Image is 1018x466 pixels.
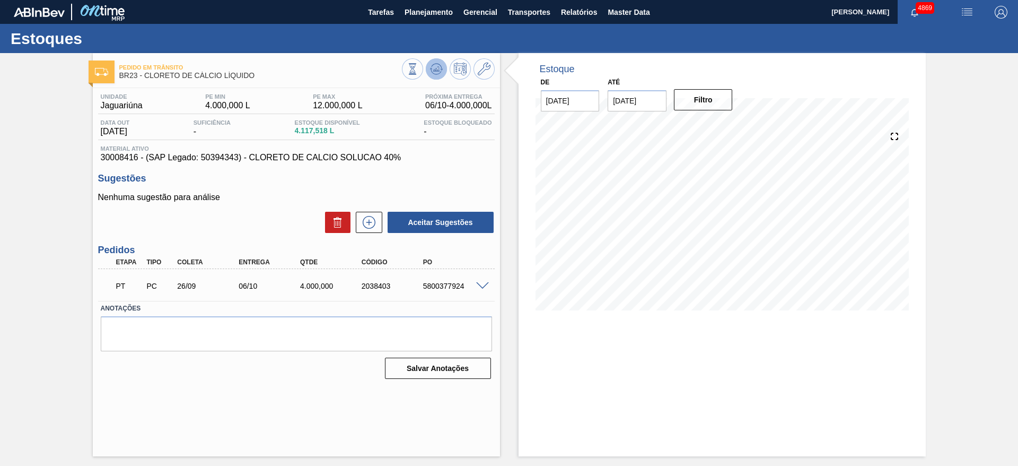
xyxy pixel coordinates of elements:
[421,119,494,136] div: -
[425,93,492,100] span: Próxima Entrega
[14,7,65,17] img: TNhmsLtSVTkK8tSr43FrP2fwEKptu5GPRR3wAAAABJRU5ErkJggg==
[116,282,143,290] p: PT
[144,282,175,290] div: Pedido de Compra
[101,145,492,152] span: Material ativo
[236,258,305,266] div: Entrega
[608,6,650,19] span: Master Data
[368,6,394,19] span: Tarefas
[101,153,492,162] span: 30008416 - (SAP Legado: 50394343) - CLORETO DE CALCIO SOLUCAO 40%
[608,90,666,111] input: dd/mm/yyyy
[359,258,428,266] div: Código
[191,119,233,136] div: -
[98,193,495,202] p: Nenhuma sugestão para análise
[313,101,362,110] span: 12.000,000 L
[561,6,597,19] span: Relatórios
[320,212,350,233] div: Excluir Sugestões
[508,6,550,19] span: Transportes
[382,211,495,234] div: Aceitar Sugestões
[313,93,362,100] span: PE MAX
[388,212,494,233] button: Aceitar Sugestões
[101,127,130,136] span: [DATE]
[119,72,402,80] span: BR23 - CLORETO DE CÁLCIO LÍQUIDO
[402,58,423,80] button: Visão Geral dos Estoques
[297,258,366,266] div: Qtde
[98,245,495,256] h3: Pedidos
[295,127,360,135] span: 4.117,518 L
[898,5,932,20] button: Notificações
[113,274,145,298] div: Pedido em Trânsito
[95,68,108,76] img: Ícone
[995,6,1007,19] img: Logout
[101,119,130,126] span: Data out
[194,119,231,126] span: Suficiência
[101,93,143,100] span: Unidade
[297,282,366,290] div: 4.000,000
[205,93,250,100] span: PE MIN
[405,6,453,19] span: Planejamento
[174,258,243,266] div: Coleta
[119,64,402,71] span: Pedido em Trânsito
[98,173,495,184] h3: Sugestões
[541,79,550,86] label: De
[420,258,489,266] div: PO
[463,6,497,19] span: Gerencial
[350,212,382,233] div: Nova sugestão
[540,64,575,75] div: Estoque
[385,358,491,379] button: Salvar Anotações
[11,32,199,45] h1: Estoques
[205,101,250,110] span: 4.000,000 L
[961,6,973,19] img: userActions
[101,101,143,110] span: Jaguariúna
[473,58,495,80] button: Ir ao Master Data / Geral
[541,90,600,111] input: dd/mm/yyyy
[236,282,305,290] div: 06/10/2025
[420,282,489,290] div: 5800377924
[608,79,620,86] label: Até
[450,58,471,80] button: Programar Estoque
[101,301,492,316] label: Anotações
[916,2,934,14] span: 4869
[113,258,145,266] div: Etapa
[426,58,447,80] button: Atualizar Gráfico
[174,282,243,290] div: 26/09/2025
[674,89,733,110] button: Filtro
[144,258,175,266] div: Tipo
[425,101,492,110] span: 06/10 - 4.000,000 L
[359,282,428,290] div: 2038403
[424,119,492,126] span: Estoque Bloqueado
[295,119,360,126] span: Estoque Disponível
